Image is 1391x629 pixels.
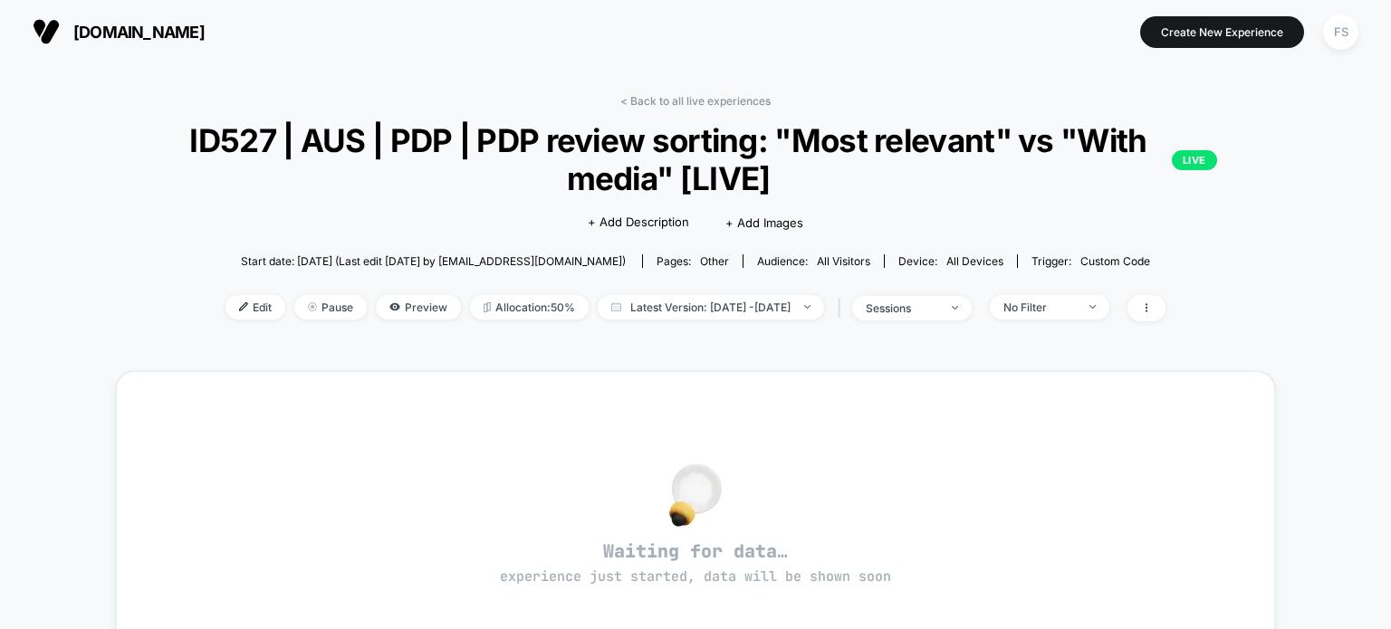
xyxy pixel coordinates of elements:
[500,567,891,586] span: experience just started, data will be shown soon
[376,295,461,319] span: Preview
[1003,300,1076,314] div: No Filter
[669,463,722,527] img: no_data
[1140,16,1304,48] button: Create New Experience
[833,295,852,321] span: |
[225,295,285,319] span: Edit
[804,305,811,309] img: end
[1323,14,1358,50] div: FS
[308,302,317,311] img: end
[700,254,729,268] span: other
[484,302,491,312] img: rebalance
[470,295,589,319] span: Allocation: 50%
[27,17,210,46] button: [DOMAIN_NAME]
[952,306,958,310] img: end
[757,254,870,268] div: Audience:
[866,301,938,315] div: sessions
[946,254,1003,268] span: all devices
[1031,254,1150,268] div: Trigger:
[1172,150,1217,170] p: LIVE
[1318,14,1364,51] button: FS
[149,539,1242,586] span: Waiting for data…
[657,254,729,268] div: Pages:
[241,254,626,268] span: Start date: [DATE] (Last edit [DATE] by [EMAIL_ADDRESS][DOMAIN_NAME])
[817,254,870,268] span: All Visitors
[588,214,689,232] span: + Add Description
[620,94,771,108] a: < Back to all live experiences
[598,295,824,319] span: Latest Version: [DATE] - [DATE]
[174,121,1217,197] span: ID527 | AUS | PDP | PDP review sorting: "Most relevant" vs "With media" [LIVE]
[725,215,803,230] span: + Add Images
[73,23,205,42] span: [DOMAIN_NAME]
[884,254,1017,268] span: Device:
[1080,254,1150,268] span: Custom Code
[1089,305,1096,309] img: end
[294,295,367,319] span: Pause
[239,302,248,311] img: edit
[611,302,621,311] img: calendar
[33,18,60,45] img: Visually logo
